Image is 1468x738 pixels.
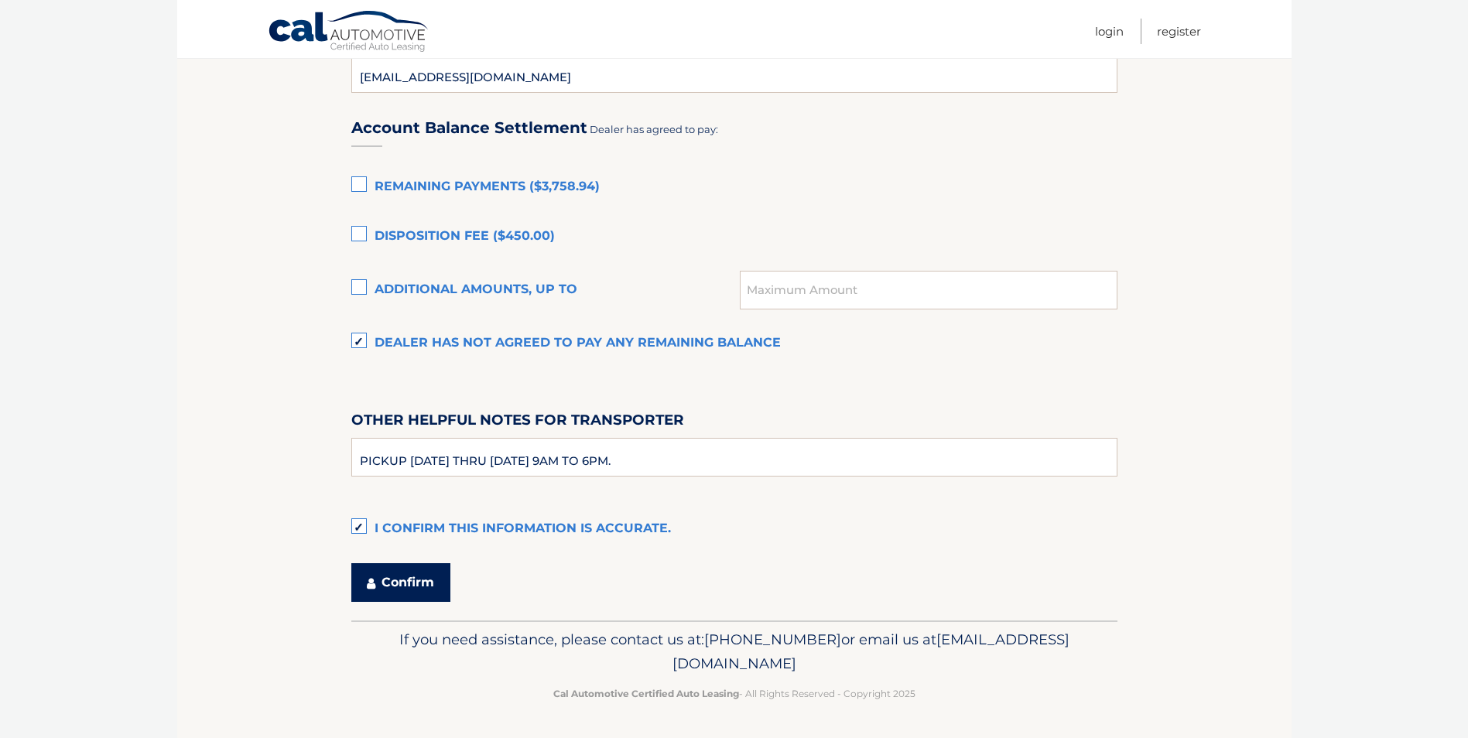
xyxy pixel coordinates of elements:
label: I confirm this information is accurate. [351,514,1117,545]
a: Login [1095,19,1124,44]
p: If you need assistance, please contact us at: or email us at [361,627,1107,677]
a: Cal Automotive [268,10,430,55]
input: Maximum Amount [740,271,1117,309]
label: Remaining Payments ($3,758.94) [351,172,1117,203]
span: Dealer has agreed to pay: [590,123,718,135]
label: Other helpful notes for transporter [351,408,684,437]
p: - All Rights Reserved - Copyright 2025 [361,685,1107,702]
a: Register [1157,19,1201,44]
label: Dealer has not agreed to pay any remaining balance [351,328,1117,359]
h3: Account Balance Settlement [351,118,587,138]
span: [PHONE_NUMBER] [704,630,841,648]
label: Additional amounts, up to [351,275,741,306]
strong: Cal Automotive Certified Auto Leasing [553,688,739,699]
button: Confirm [351,563,450,602]
label: Disposition Fee ($450.00) [351,221,1117,252]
